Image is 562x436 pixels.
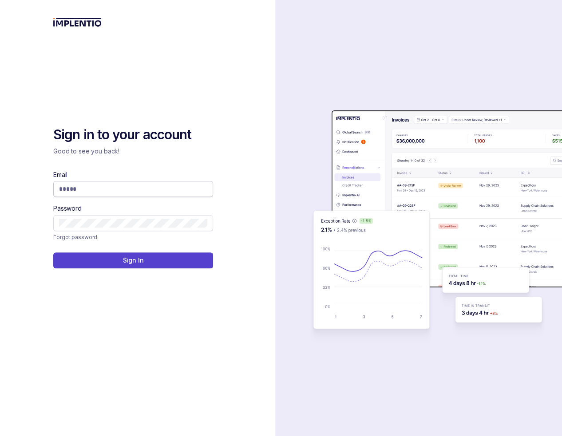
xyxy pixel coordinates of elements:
[53,170,67,179] label: Email
[123,256,143,265] p: Sign In
[53,147,213,156] p: Good to see you back!
[53,233,97,242] a: Link Forgot password
[53,233,97,242] p: Forgot password
[53,126,213,144] h2: Sign in to your account
[53,204,82,213] label: Password
[53,18,102,27] img: logo
[53,252,213,268] button: Sign In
